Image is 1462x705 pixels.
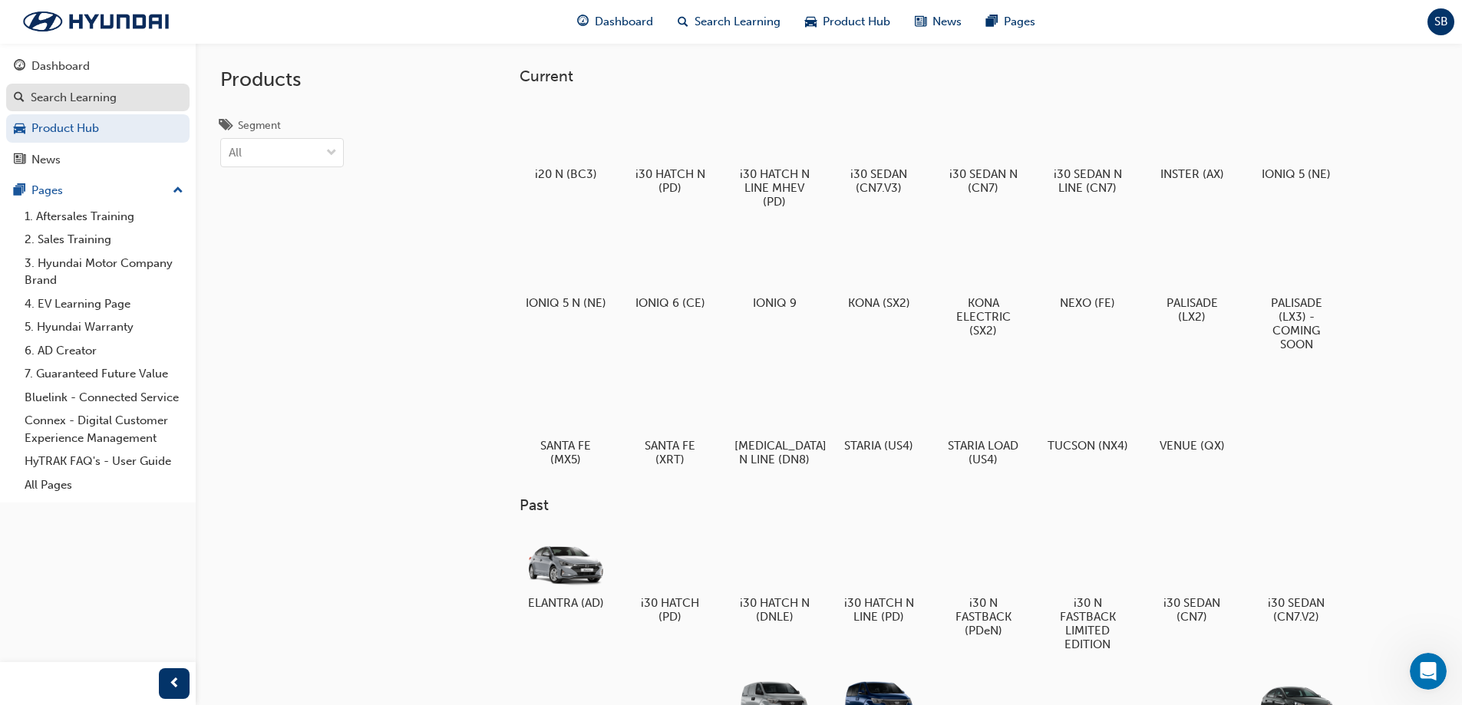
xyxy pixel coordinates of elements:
[520,496,1391,514] h3: Past
[1041,226,1134,315] a: NEXO (FE)
[220,68,344,92] h2: Products
[238,118,281,133] div: Segment
[1152,596,1233,624] h5: i30 SEDAN (CN7)
[1146,369,1238,458] a: VENUE (QX)
[624,226,716,315] a: IONIQ 6 (CE)
[1250,527,1342,630] a: i30 SEDAN (CN7.V2)
[833,226,925,315] a: KONA (SX2)
[1256,596,1337,624] h5: i30 SEDAN (CN7.V2)
[18,205,190,229] a: 1. Aftersales Training
[1434,13,1448,31] span: SB
[1004,13,1035,31] span: Pages
[1041,97,1134,200] a: i30 SEDAN N LINE (CN7)
[630,596,711,624] h5: i30 HATCH (PD)
[1250,97,1342,186] a: IONIQ 5 (NE)
[31,182,63,199] div: Pages
[1146,226,1238,329] a: PALISADE (LX2)
[1041,369,1134,458] a: TUCSON (NX4)
[624,527,716,630] a: i30 HATCH (PD)
[678,12,688,31] span: search-icon
[823,13,890,31] span: Product Hub
[6,84,190,112] a: Search Learning
[18,362,190,386] a: 7. Guaranteed Future Value
[1048,596,1128,651] h5: i30 N FASTBACK LIMITED EDITION
[14,91,25,105] span: search-icon
[526,596,606,610] h5: ELANTRA (AD)
[326,143,337,163] span: down-icon
[943,296,1024,338] h5: KONA ELECTRIC (SX2)
[14,153,25,167] span: news-icon
[833,97,925,200] a: i30 SEDAN (CN7.V3)
[932,13,962,31] span: News
[734,296,815,310] h5: IONIQ 9
[1048,439,1128,453] h5: TUCSON (NX4)
[833,369,925,458] a: STARIA (US4)
[520,226,612,315] a: IONIQ 5 N (NE)
[31,58,90,75] div: Dashboard
[18,473,190,497] a: All Pages
[1410,653,1447,690] iframe: Intercom live chat
[695,13,781,31] span: Search Learning
[526,296,606,310] h5: IONIQ 5 N (NE)
[1041,527,1134,657] a: i30 N FASTBACK LIMITED EDITION
[1427,8,1454,35] button: SB
[1048,167,1128,195] h5: i30 SEDAN N LINE (CN7)
[937,527,1029,644] a: i30 N FASTBACK (PDeN)
[624,97,716,200] a: i30 HATCH N (PD)
[728,369,820,472] a: [MEDICAL_DATA] N LINE (DN8)
[630,439,711,466] h5: SANTA FE (XRT)
[6,176,190,205] button: Pages
[173,181,183,201] span: up-icon
[943,439,1024,466] h5: STARIA LOAD (US4)
[937,369,1029,472] a: STARIA LOAD (US4)
[665,6,793,38] a: search-iconSearch Learning
[1256,296,1337,351] h5: PALISADE (LX3) - COMING SOON
[728,97,820,214] a: i30 HATCH N LINE MHEV (PD)
[14,122,25,136] span: car-icon
[6,52,190,81] a: Dashboard
[839,167,919,195] h5: i30 SEDAN (CN7.V3)
[220,120,232,133] span: tags-icon
[793,6,903,38] a: car-iconProduct Hub
[1256,167,1337,181] h5: IONIQ 5 (NE)
[18,228,190,252] a: 2. Sales Training
[31,151,61,169] div: News
[728,226,820,315] a: IONIQ 9
[1048,296,1128,310] h5: NEXO (FE)
[630,296,711,310] h5: IONIQ 6 (CE)
[577,12,589,31] span: guage-icon
[839,296,919,310] h5: KONA (SX2)
[14,60,25,74] span: guage-icon
[1152,167,1233,181] h5: INSTER (AX)
[1152,296,1233,324] h5: PALISADE (LX2)
[18,252,190,292] a: 3. Hyundai Motor Company Brand
[986,12,998,31] span: pages-icon
[839,439,919,453] h5: STARIA (US4)
[526,439,606,466] h5: SANTA FE (MX5)
[14,184,25,198] span: pages-icon
[833,527,925,630] a: i30 HATCH N LINE (PD)
[915,12,926,31] span: news-icon
[624,369,716,472] a: SANTA FE (XRT)
[805,12,817,31] span: car-icon
[520,97,612,186] a: i20 N (BC3)
[8,5,184,38] img: Trak
[18,315,190,339] a: 5. Hyundai Warranty
[943,596,1024,637] h5: i30 N FASTBACK (PDeN)
[734,439,815,466] h5: [MEDICAL_DATA] N LINE (DN8)
[839,596,919,624] h5: i30 HATCH N LINE (PD)
[520,527,612,616] a: ELANTRA (AD)
[18,450,190,473] a: HyTRAK FAQ's - User Guide
[943,167,1024,195] h5: i30 SEDAN N (CN7)
[18,386,190,410] a: Bluelink - Connected Service
[526,167,606,181] h5: i20 N (BC3)
[565,6,665,38] a: guage-iconDashboard
[18,409,190,450] a: Connex - Digital Customer Experience Management
[1146,97,1238,186] a: INSTER (AX)
[595,13,653,31] span: Dashboard
[728,527,820,630] a: i30 HATCH N (DNLE)
[1152,439,1233,453] h5: VENUE (QX)
[169,674,180,693] span: prev-icon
